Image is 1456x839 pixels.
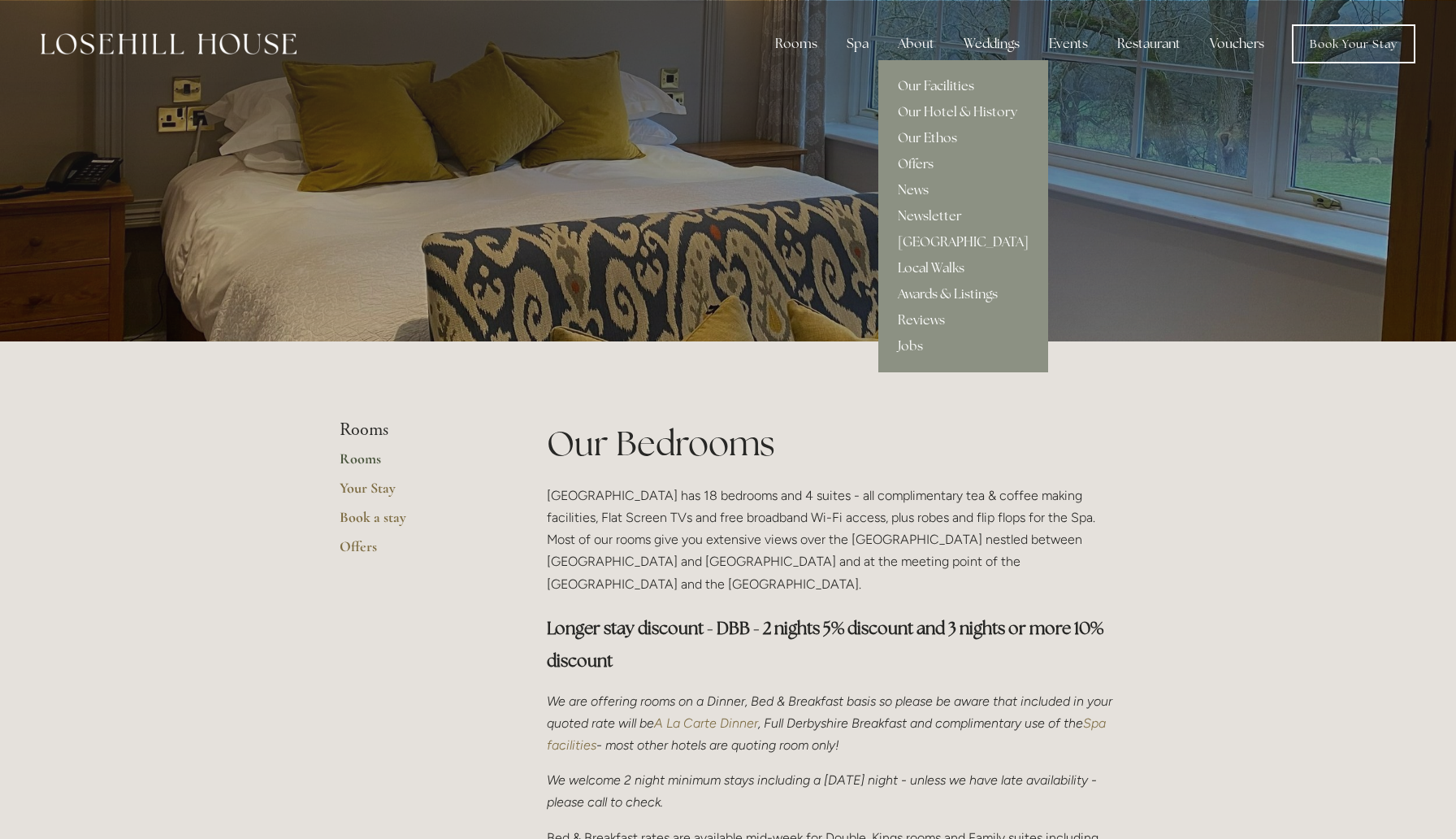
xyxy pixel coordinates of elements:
a: Book a stay [340,508,495,537]
a: Offers [878,151,1048,177]
img: Losehill House [41,33,297,54]
a: Vouchers [1197,28,1277,60]
li: Rooms [340,419,495,441]
a: Awards & Listings [878,281,1048,307]
a: Newsletter [878,203,1048,229]
div: Spa [834,28,882,60]
a: A La Carte Dinner [654,715,758,731]
div: Weddings [951,28,1033,60]
a: Your Stay [340,479,495,508]
a: Reviews [878,307,1048,333]
a: Our Facilities [878,73,1048,99]
div: Restaurant [1104,28,1194,60]
strong: Longer stay discount - DBB - 2 nights 5% discount and 3 nights or more 10% discount [547,617,1107,672]
div: Events [1036,28,1101,60]
a: Our Ethos [878,125,1048,151]
a: Book Your Stay [1292,24,1415,63]
a: News [878,177,1048,203]
a: [GEOGRAPHIC_DATA] [878,229,1048,255]
a: Our Hotel & History [878,99,1048,125]
a: Jobs [878,333,1048,359]
a: Local Walks [878,255,1048,281]
em: We welcome 2 night minimum stays including a [DATE] night - unless we have late availability - pl... [547,772,1100,810]
div: About [885,28,947,60]
a: Offers [340,537,495,567]
a: Rooms [340,450,495,479]
em: We are offering rooms on a Dinner, Bed & Breakfast basis so please be aware that included in your... [547,693,1116,731]
div: Rooms [762,28,830,60]
h1: Our Bedrooms [547,419,1116,467]
em: , Full Derbyshire Breakfast and complimentary use of the [758,715,1083,731]
p: [GEOGRAPHIC_DATA] has 18 bedrooms and 4 suites - all complimentary tea & coffee making facilities... [547,485,1116,595]
em: - most other hotels are quoting room only! [596,737,839,753]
